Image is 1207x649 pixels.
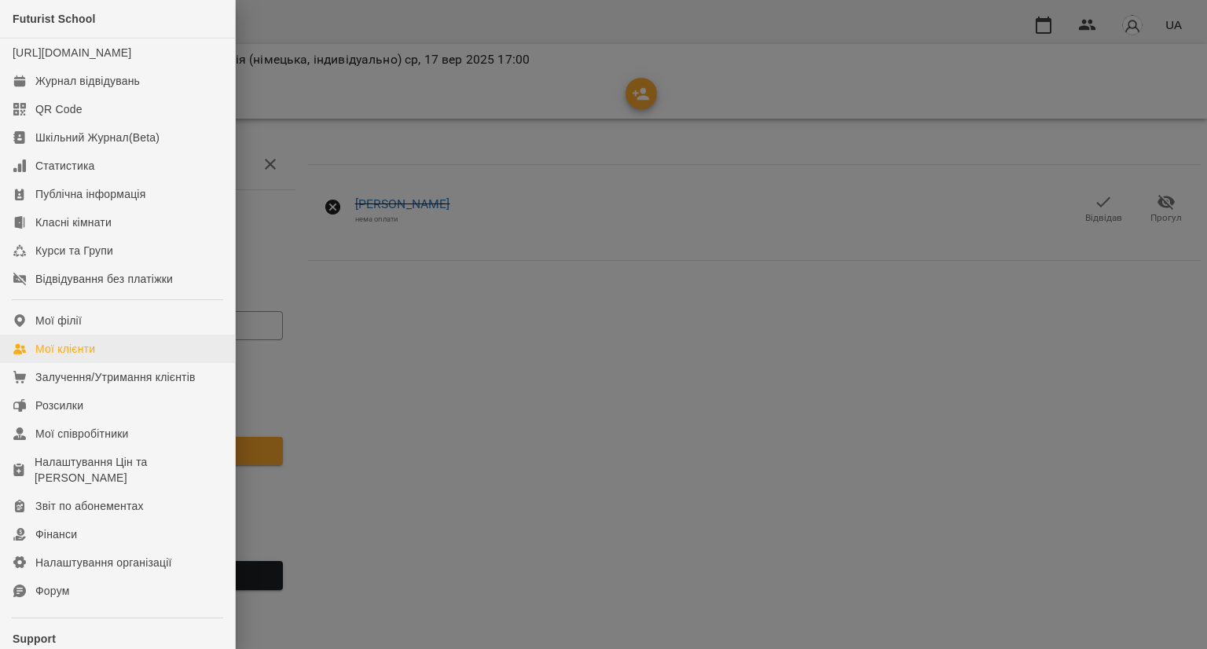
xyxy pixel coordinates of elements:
div: Форум [35,583,70,599]
span: Futurist School [13,13,96,25]
div: Журнал відвідувань [35,73,140,89]
div: Відвідування без платіжки [35,271,173,287]
div: Шкільний Журнал(Beta) [35,130,160,145]
div: Мої клієнти [35,341,95,357]
div: Налаштування Цін та [PERSON_NAME] [35,454,222,486]
div: Фінанси [35,526,77,542]
div: Статистика [35,158,95,174]
div: Класні кімнати [35,214,112,230]
div: Залучення/Утримання клієнтів [35,369,196,385]
div: Звіт по абонементах [35,498,144,514]
div: QR Code [35,101,83,117]
div: Мої співробітники [35,426,129,442]
div: Публічна інформація [35,186,145,202]
a: [URL][DOMAIN_NAME] [13,46,131,59]
div: Розсилки [35,398,83,413]
div: Налаштування організації [35,555,172,570]
p: Support [13,631,222,647]
div: Мої філії [35,313,82,328]
div: Курси та Групи [35,243,113,258]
